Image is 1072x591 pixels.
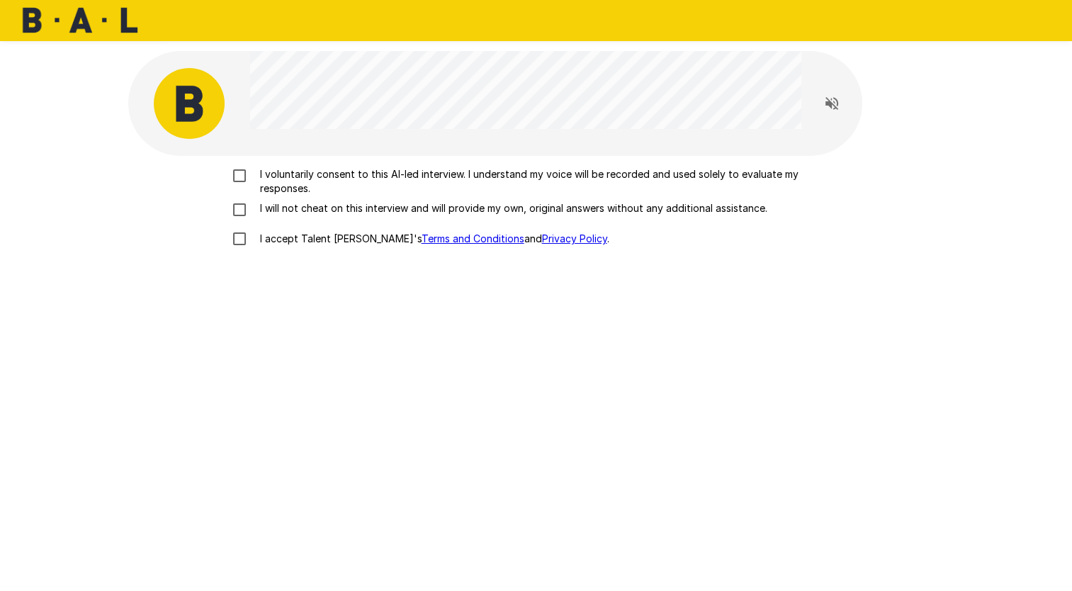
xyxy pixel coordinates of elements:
[154,68,225,139] img: bal_avatar.png
[254,232,609,246] p: I accept Talent [PERSON_NAME]'s and .
[254,201,767,215] p: I will not cheat on this interview and will provide my own, original answers without any addition...
[542,232,607,244] a: Privacy Policy
[254,167,848,196] p: I voluntarily consent to this AI-led interview. I understand my voice will be recorded and used s...
[818,89,846,118] button: Read questions aloud
[422,232,524,244] a: Terms and Conditions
